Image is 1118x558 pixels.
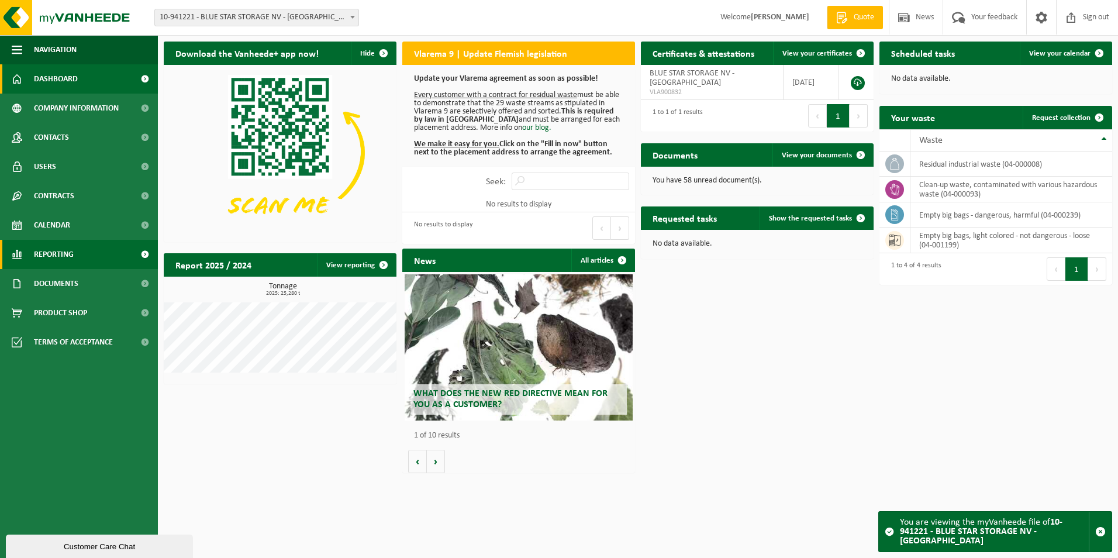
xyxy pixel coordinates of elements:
[571,249,634,272] a: All articles
[1065,257,1088,281] button: 1
[782,151,852,159] span: View your documents
[751,13,809,22] strong: [PERSON_NAME]
[34,35,77,64] span: Navigation
[850,104,868,128] button: Next
[650,69,734,87] span: BLUE STAR STORAGE NV - [GEOGRAPHIC_DATA]
[486,177,506,187] label: Seek:
[408,450,427,473] button: Previous
[900,512,1089,552] div: You are viewing the myVanheede file of
[34,123,69,152] span: Contacts
[910,202,1112,228] td: Empty big bags - dangerous, harmful (04-000239)
[6,532,195,558] iframe: chat widget
[784,65,839,100] td: [DATE]
[154,9,359,26] span: 10-941221 - BLUE STAR STORAGE NV - ANTWERPEN
[317,253,395,277] a: View reporting
[827,104,850,128] button: 1
[769,215,852,222] span: Show the requested tasks
[592,216,611,240] button: Previous
[885,256,941,282] div: 1 to 4 of 4 results
[164,65,396,240] img: Download the VHEPlus App
[647,103,703,129] div: 1 to 1 of 1 results
[827,6,883,29] a: Quote
[414,140,612,157] b: Click on the "Fill in now" button next to the placement address to arrange the agreement.
[414,91,577,99] u: Every customer with a contract for residual waste
[760,206,872,230] a: Show the requested tasks
[326,261,375,269] font: View reporting
[414,74,598,83] b: Update your Vlarema agreement as soon as possible!
[641,206,729,229] h2: Requested tasks
[414,107,614,124] b: This is required by law in [GEOGRAPHIC_DATA]
[408,215,472,241] div: No results to display
[402,196,635,212] td: No results to display
[1088,257,1106,281] button: Next
[413,389,608,409] span: What does the new RED directive mean for you as a customer?
[34,328,113,357] span: Terms of acceptance
[402,249,447,271] h2: News
[269,282,297,291] font: Tonnage
[414,75,623,157] p: must be able to demonstrate that the 29 waste streams as stipulated in Vlarema 9 are selectively ...
[34,64,78,94] span: Dashboard
[351,42,395,65] button: Hide
[782,50,852,57] span: View your certificates
[1020,42,1111,65] a: View your calendar
[879,42,967,64] h2: Scheduled tasks
[900,518,1062,546] strong: 10-941221 - BLUE STAR STORAGE NV - [GEOGRAPHIC_DATA]
[360,50,375,57] span: Hide
[641,143,709,166] h2: Documents
[772,143,872,167] a: View your documents
[405,274,633,421] a: What does the new RED directive mean for you as a customer?
[1047,257,1065,281] button: Previous
[34,181,74,211] span: Contracts
[522,123,551,132] a: our blog.
[34,211,70,240] span: Calendar
[414,140,499,149] u: We make it easy for you.
[34,269,78,298] span: Documents
[653,177,862,185] p: You have 58 unread document(s).
[414,432,629,440] p: 1 of 10 results
[773,42,872,65] a: View your certificates
[155,9,358,26] span: 10-941221 - BLUE STAR STORAGE NV - ANTWERPEN
[34,240,74,269] span: Reporting
[1029,50,1091,57] span: View your calendar
[1023,106,1111,129] a: Request collection
[427,450,445,473] button: Next
[34,298,87,328] span: Product Shop
[910,151,1112,177] td: residual industrial waste (04-000008)
[402,42,579,64] h2: Vlarema 9 | Update Flemish legislation
[641,42,766,64] h2: Certificates & attestations
[910,228,1112,253] td: Empty big bags, light colored - not dangerous - loose (04-001199)
[164,253,263,276] h2: Report 2025 / 2024
[34,152,56,181] span: Users
[891,75,1100,83] p: No data available.
[650,88,774,97] span: VLA900832
[910,177,1112,202] td: Clean-up waste, contaminated with various hazardous waste (04-000093)
[808,104,827,128] button: Previous
[611,216,629,240] button: Next
[919,136,943,145] span: Waste
[720,13,809,22] font: Welcome
[653,240,862,248] p: No data available.
[851,12,877,23] span: Quote
[170,291,396,297] span: 2025: 25,280 t
[581,257,613,264] font: All articles
[1032,114,1091,122] span: Request collection
[164,42,330,64] h2: Download the Vanheede+ app now!
[879,106,947,129] h2: Your waste
[34,94,119,123] span: Company information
